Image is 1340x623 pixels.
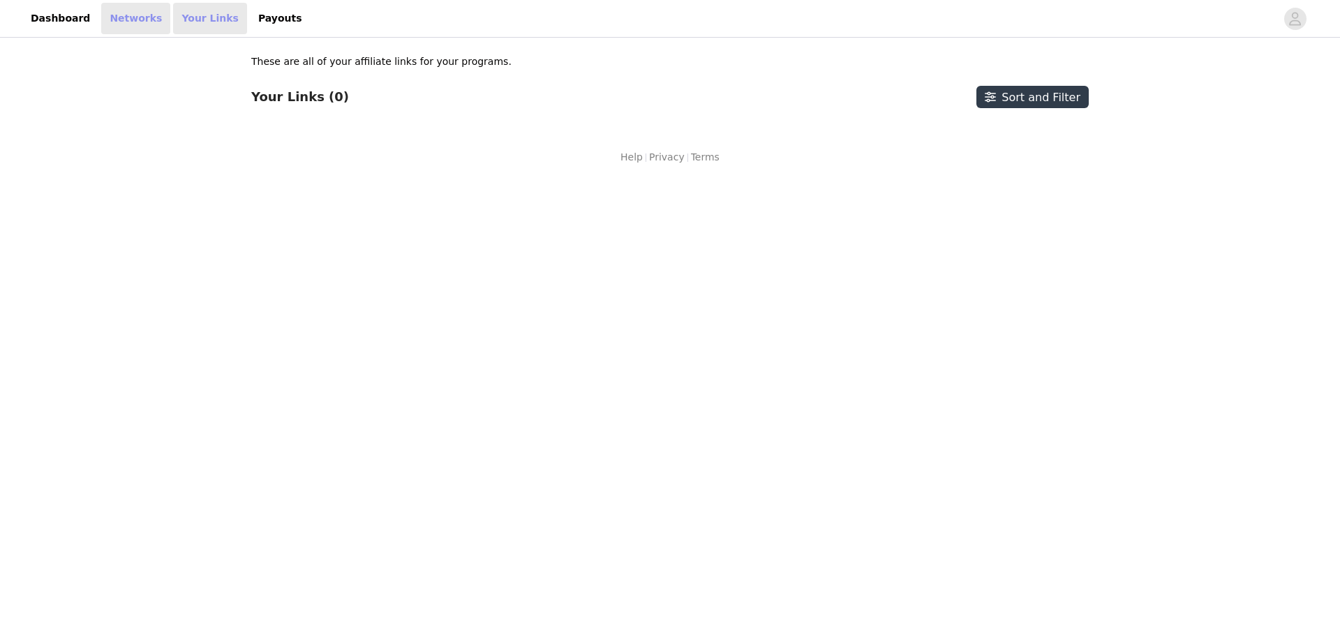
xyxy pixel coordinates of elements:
a: Privacy [649,150,685,165]
h3: Your Links (0) [251,89,349,105]
a: Help [620,150,643,165]
p: These are all of your affiliate links for your programs. [251,54,512,69]
div: avatar [1288,8,1302,30]
a: Terms [691,150,720,165]
a: Dashboard [22,3,98,34]
a: Networks [101,3,170,34]
button: Sort and Filter [976,86,1089,108]
a: Your Links [173,3,247,34]
a: Payouts [250,3,311,34]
